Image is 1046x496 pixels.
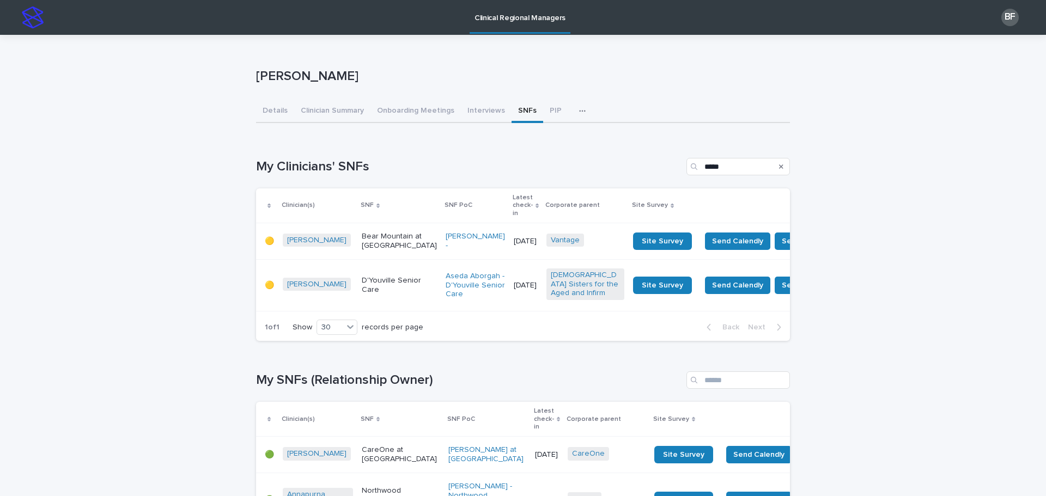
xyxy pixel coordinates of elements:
a: [DEMOGRAPHIC_DATA] Sisters for the Aged and Infirm [551,271,620,298]
button: Onboarding Meetings [370,100,461,123]
p: Bear Mountain at [GEOGRAPHIC_DATA] [362,232,437,250]
a: [PERSON_NAME] [287,236,346,245]
p: Site Survey [653,413,689,425]
p: 1 of 1 [256,314,288,341]
span: Site Survey [642,281,683,289]
p: Show [293,323,312,332]
p: Corporate parent [545,199,600,211]
p: [DATE] [535,450,559,460]
input: Search [686,158,790,175]
a: [PERSON_NAME] - [446,232,505,250]
img: stacker-logo-s-only.png [22,7,44,28]
p: 🟡 [265,281,274,290]
button: Clinician Summary [294,100,370,123]
p: Corporate parent [567,413,621,425]
p: Latest check-in [513,192,533,219]
button: Next [744,322,790,332]
tr: 🟡[PERSON_NAME] Bear Mountain at [GEOGRAPHIC_DATA][PERSON_NAME] - [DATE]Vantage Site SurveySend Ca... [256,223,852,260]
span: Back [716,323,739,331]
a: CareOne [572,449,605,458]
p: Clinician(s) [282,413,315,425]
button: Back [698,322,744,332]
a: [PERSON_NAME] at [GEOGRAPHIC_DATA] [448,445,526,464]
p: [PERSON_NAME] [256,69,786,84]
p: 🟢 [265,450,274,460]
button: Send Survey [775,232,834,250]
span: Send Calendly [712,280,763,291]
button: Interviews [461,100,512,123]
p: CareOne at [GEOGRAPHIC_DATA] [362,445,440,464]
button: Send Calendly [726,446,792,463]
a: [PERSON_NAME] [287,280,346,289]
h1: My Clinicians' SNFs [256,159,682,175]
span: Send Calendly [712,236,763,247]
p: 🟡 [265,237,274,246]
a: Site Survey [654,446,713,463]
p: SNF PoC [447,413,475,425]
h1: My SNFs (Relationship Owner) [256,372,682,388]
a: [PERSON_NAME] [287,449,346,458]
div: BF [1001,9,1019,26]
tr: 🟡[PERSON_NAME] D'Youville Senior CareAseda Aborgah - D'Youville Senior Care [DATE][DEMOGRAPHIC_DA... [256,259,852,311]
span: Send Calendly [733,449,784,460]
p: SNF [361,413,374,425]
tr: 🟢[PERSON_NAME] CareOne at [GEOGRAPHIC_DATA][PERSON_NAME] at [GEOGRAPHIC_DATA] [DATE]CareOne Site ... [256,437,873,473]
button: PIP [543,100,568,123]
p: Latest check-in [534,405,554,433]
span: Send Survey [782,236,827,247]
p: SNF [361,199,374,211]
p: [DATE] [514,281,538,290]
a: Aseda Aborgah - D'Youville Senior Care [446,272,505,299]
button: SNFs [512,100,543,123]
p: records per page [362,323,423,332]
input: Search [686,371,790,389]
a: Site Survey [633,232,692,250]
div: 30 [317,322,343,333]
span: Next [748,323,772,331]
p: Clinician(s) [282,199,315,211]
button: Send Calendly [705,277,770,294]
a: Vantage [551,236,580,245]
p: SNF PoC [445,199,472,211]
button: Send Survey [775,277,834,294]
span: Site Survey [663,451,704,458]
p: [DATE] [514,237,538,246]
p: D'Youville Senior Care [362,276,437,295]
a: Site Survey [633,277,692,294]
button: Send Calendly [705,232,770,250]
button: Details [256,100,294,123]
span: Send Survey [782,280,827,291]
p: Site Survey [632,199,668,211]
span: Site Survey [642,237,683,245]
